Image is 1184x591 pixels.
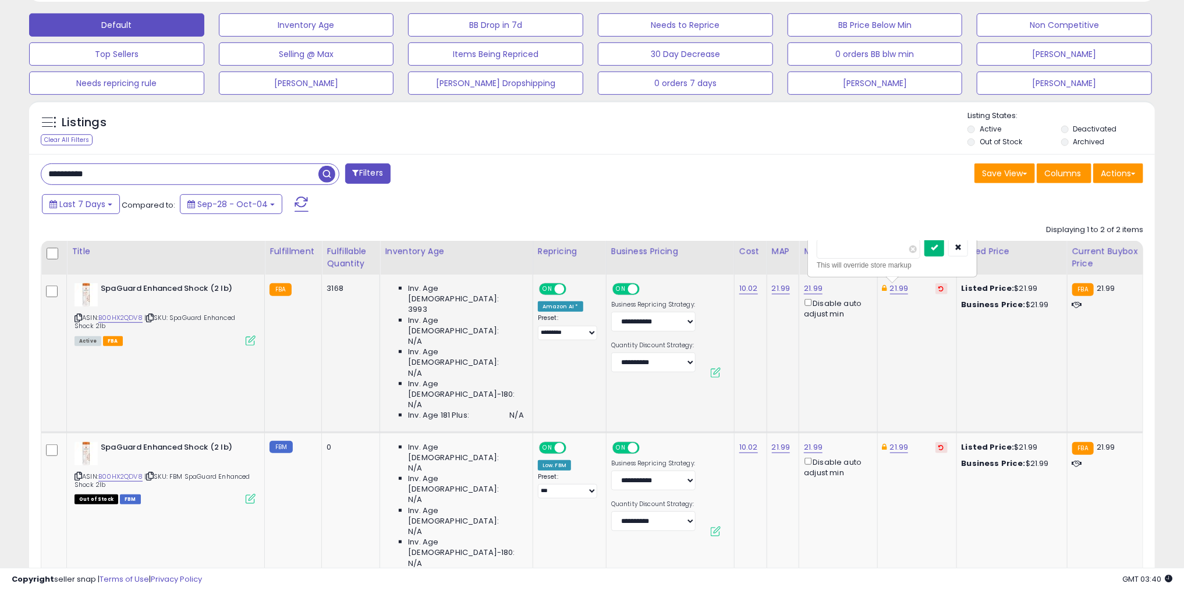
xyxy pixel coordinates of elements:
span: FBM [120,494,141,504]
span: N/A [408,400,422,410]
div: $21.99 [962,283,1058,294]
div: Displaying 1 to 2 of 2 items [1046,225,1143,236]
a: 21.99 [804,442,823,453]
span: | SKU: FBM SpaGuard Enhanced Shock 2lb [75,472,250,489]
p: Listing States: [967,111,1154,122]
button: Save View [974,163,1035,183]
button: [PERSON_NAME] [977,72,1152,95]
div: Repricing [538,245,601,258]
label: Archived [1073,137,1105,147]
span: | SKU: SpaGuard Enhanced Shock 2lb [75,313,235,330]
button: BB Drop in 7d [408,13,583,37]
div: Listed Price [962,245,1062,258]
a: 10.02 [739,283,758,294]
button: Last 7 Days [42,194,120,214]
small: FBA [1072,283,1094,296]
span: N/A [408,336,422,347]
strong: Copyright [12,574,54,585]
div: seller snap | | [12,574,202,585]
button: Top Sellers [29,42,204,66]
div: Low. FBM [538,460,571,471]
label: Out of Stock [980,137,1022,147]
span: FBA [103,336,123,346]
button: Columns [1037,163,1091,183]
span: Inv. Age [DEMOGRAPHIC_DATA]: [408,347,524,368]
span: OFF [565,443,583,453]
a: 21.99 [804,283,823,294]
label: Business Repricing Strategy: [611,460,696,468]
div: 0 [327,442,371,453]
span: Columns [1044,168,1081,179]
span: N/A [509,410,523,421]
span: N/A [408,368,422,379]
b: Listed Price: [962,442,1015,453]
button: Items Being Repriced [408,42,583,66]
span: OFF [565,284,583,294]
span: 21.99 [1097,442,1115,453]
b: SpaGuard Enhanced Shock (2 lb) [101,283,242,297]
button: [PERSON_NAME] [219,72,394,95]
div: Inventory Age [385,245,528,258]
span: All listings currently available for purchase on Amazon [75,336,101,346]
a: 10.02 [739,442,758,453]
button: Sep-28 - Oct-04 [180,194,282,214]
button: Selling @ Max [219,42,394,66]
span: All listings that are currently out of stock and unavailable for purchase on Amazon [75,494,118,504]
div: Current Buybox Price [1072,245,1138,270]
div: $21.99 [962,300,1058,310]
button: BB Price Below Min [788,13,963,37]
span: N/A [408,558,422,569]
div: ASIN: [75,442,256,503]
small: FBA [270,283,291,296]
b: Listed Price: [962,283,1015,294]
a: 21.99 [772,283,790,294]
div: 3168 [327,283,371,294]
div: Amazon AI * [538,301,583,312]
small: FBM [270,441,292,453]
button: 0 orders 7 days [598,72,773,95]
span: Compared to: [122,200,175,211]
button: 30 Day Decrease [598,42,773,66]
label: Business Repricing Strategy: [611,301,696,309]
b: Business Price: [962,458,1026,469]
span: Last 7 Days [59,198,105,210]
span: Inv. Age 181 Plus: [408,410,469,421]
span: Sep-28 - Oct-04 [197,198,268,210]
span: 3993 [408,304,427,315]
span: Inv. Age [DEMOGRAPHIC_DATA]: [408,473,524,494]
a: 21.99 [890,442,909,453]
a: 21.99 [890,283,909,294]
button: Filters [345,163,391,184]
button: [PERSON_NAME] Dropshipping [408,72,583,95]
span: Inv. Age [DEMOGRAPHIC_DATA]: [408,315,524,336]
span: ON [540,284,555,294]
label: Quantity Discount Strategy: [611,341,696,350]
span: Inv. Age [DEMOGRAPHIC_DATA]: [408,283,524,304]
button: [PERSON_NAME] [977,42,1152,66]
a: Terms of Use [100,574,149,585]
b: SpaGuard Enhanced Shock (2 lb) [101,442,242,456]
span: Inv. Age [DEMOGRAPHIC_DATA]-180: [408,379,524,400]
button: Default [29,13,204,37]
img: 316sAqQB+aL._SL40_.jpg [75,283,98,307]
b: Business Price: [962,299,1026,310]
div: Cost [739,245,762,258]
div: ASIN: [75,283,256,344]
span: 21.99 [1097,283,1115,294]
button: Needs to Reprice [598,13,773,37]
a: Privacy Policy [151,574,202,585]
button: Needs repricing rule [29,72,204,95]
span: Inv. Age [DEMOGRAPHIC_DATA]-180: [408,537,524,558]
div: Title [72,245,260,258]
div: MAP [772,245,795,258]
button: Actions [1093,163,1143,183]
span: OFF [638,284,657,294]
span: ON [614,284,628,294]
div: Preset: [538,473,597,499]
label: Active [980,124,1001,134]
div: $21.99 [962,458,1058,469]
div: Min Price [804,245,872,258]
span: Inv. Age [DEMOGRAPHIC_DATA]: [408,442,524,463]
span: ON [614,443,628,453]
button: Inventory Age [219,13,394,37]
